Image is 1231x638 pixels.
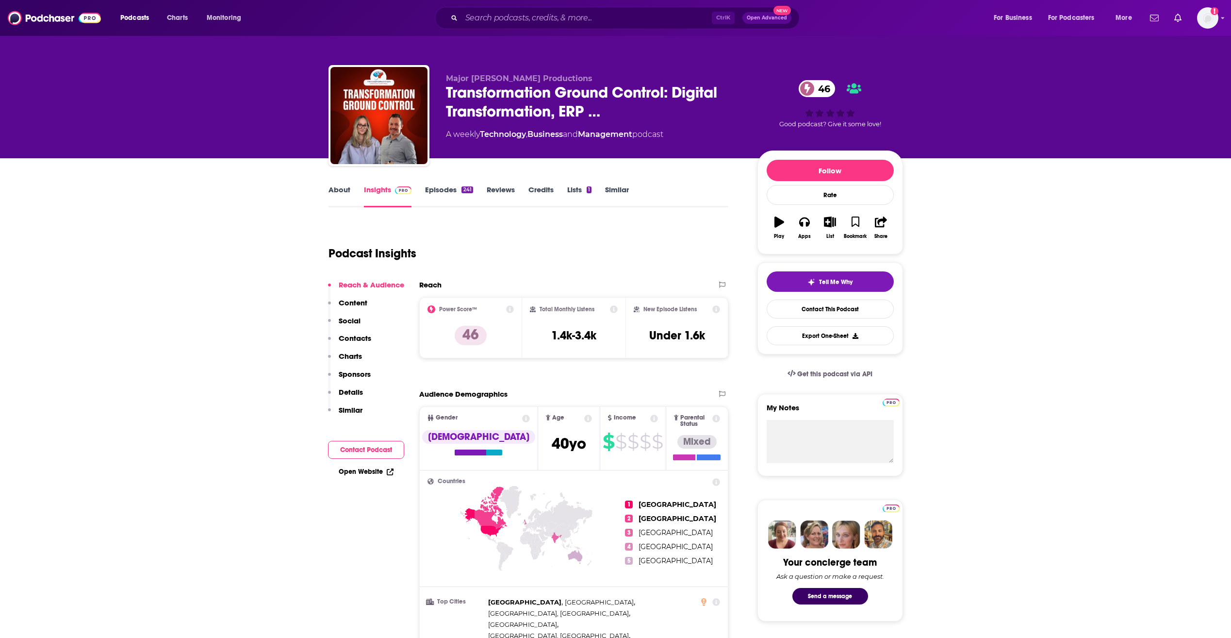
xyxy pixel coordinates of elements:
a: Lists1 [567,185,591,207]
p: Sponsors [339,369,371,379]
span: 1 [625,501,633,508]
span: Logged in as mtraynor [1197,7,1218,29]
span: Countries [438,478,465,485]
span: Open Advanced [747,16,787,20]
a: Business [527,130,563,139]
img: User Profile [1197,7,1218,29]
a: InsightsPodchaser Pro [364,185,412,207]
p: 46 [455,326,487,345]
img: Podchaser Pro [883,504,900,512]
span: Major [PERSON_NAME] Productions [446,74,592,83]
h3: 1.4k-3.4k [551,328,596,343]
span: , [488,608,630,619]
div: A weekly podcast [446,129,663,140]
p: Charts [339,352,362,361]
input: Search podcasts, credits, & more... [461,10,712,26]
span: Podcasts [120,11,149,25]
div: Share [874,234,887,239]
span: and [563,130,578,139]
a: Episodes241 [425,185,473,207]
span: 2 [625,515,633,522]
span: [GEOGRAPHIC_DATA] [639,542,713,551]
button: Bookmark [843,210,868,245]
a: Credits [528,185,554,207]
p: Social [339,316,361,325]
span: For Podcasters [1048,11,1095,25]
button: Similar [328,405,362,423]
a: 46 [799,80,835,97]
button: Show profile menu [1197,7,1218,29]
img: Jules Profile [832,520,860,549]
div: 241 [461,186,473,193]
span: [GEOGRAPHIC_DATA] [639,528,713,537]
div: Rate [767,185,894,205]
img: Transformation Ground Control: Digital Transformation, ERP Implementation, Change Management, and... [330,67,427,164]
div: Your concierge team [783,556,877,569]
h3: Under 1.6k [649,328,705,343]
button: Charts [328,352,362,369]
span: [GEOGRAPHIC_DATA] [639,556,713,565]
span: [GEOGRAPHIC_DATA] [488,598,561,606]
div: 46Good podcast? Give it some love! [757,74,903,134]
span: New [773,6,791,15]
button: Send a message [792,588,868,604]
span: Income [614,415,636,421]
button: List [817,210,842,245]
span: More [1116,11,1132,25]
span: Ctrl K [712,12,735,24]
span: , [488,597,563,608]
button: Social [328,316,361,334]
button: Play [767,210,792,245]
a: Reviews [487,185,515,207]
a: Management [578,130,632,139]
div: Apps [798,234,811,239]
span: Charts [167,11,188,25]
h2: Reach [419,280,442,289]
img: Podchaser Pro [395,186,412,194]
span: [GEOGRAPHIC_DATA] [488,621,557,628]
span: [GEOGRAPHIC_DATA] [639,500,716,509]
a: Contact This Podcast [767,300,894,319]
div: [DEMOGRAPHIC_DATA] [422,430,535,444]
div: Search podcasts, credits, & more... [444,7,809,29]
span: 40 yo [552,434,586,453]
a: About [328,185,350,207]
button: open menu [987,10,1044,26]
a: Show notifications dropdown [1146,10,1163,26]
div: 1 [587,186,591,193]
span: [GEOGRAPHIC_DATA] [639,514,716,523]
button: open menu [114,10,162,26]
img: Podchaser - Follow, Share and Rate Podcasts [8,9,101,27]
span: $ [615,434,626,450]
button: Sponsors [328,369,371,387]
span: $ [652,434,663,450]
img: Podchaser Pro [883,399,900,406]
span: $ [603,434,614,450]
a: Open Website [339,468,394,476]
span: [GEOGRAPHIC_DATA] [565,598,634,606]
span: $ [640,434,651,450]
span: 5 [625,557,633,565]
span: , [565,597,635,608]
h2: New Episode Listens [643,306,697,313]
span: , [488,619,558,630]
p: Contacts [339,334,371,343]
button: Open AdvancedNew [742,12,791,24]
h2: Power Score™ [439,306,477,313]
button: Details [328,387,363,405]
span: Age [552,415,564,421]
span: Get this podcast via API [797,370,872,378]
a: Show notifications dropdown [1170,10,1185,26]
div: Play [774,234,784,239]
span: Parental Status [680,415,711,427]
span: 3 [625,529,633,537]
p: Reach & Audience [339,280,404,289]
button: Export One-Sheet [767,326,894,345]
span: , [526,130,527,139]
a: Similar [605,185,629,207]
img: Sydney Profile [768,520,796,549]
div: Mixed [677,435,717,449]
h1: Podcast Insights [328,246,416,261]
